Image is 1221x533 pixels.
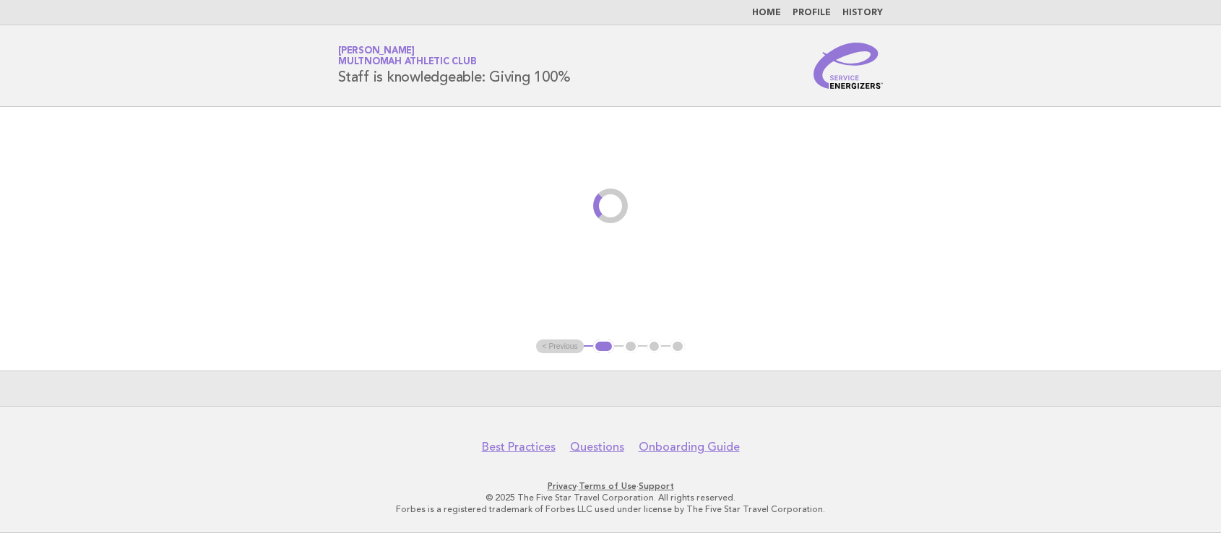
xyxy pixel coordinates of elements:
a: Profile [793,9,831,17]
a: Home [752,9,781,17]
p: · · [168,480,1053,492]
a: [PERSON_NAME]Multnomah Athletic Club [338,46,476,66]
span: Multnomah Athletic Club [338,58,476,67]
img: Service Energizers [814,43,883,89]
p: © 2025 The Five Star Travel Corporation. All rights reserved. [168,492,1053,503]
a: Onboarding Guide [639,440,740,454]
p: Forbes is a registered trademark of Forbes LLC used under license by The Five Star Travel Corpora... [168,503,1053,515]
a: Questions [570,440,624,454]
a: Best Practices [482,440,556,454]
a: Support [639,481,674,491]
h1: Staff is knowledgeable: Giving 100% [338,47,570,84]
a: History [842,9,883,17]
a: Privacy [548,481,577,491]
a: Terms of Use [579,481,637,491]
